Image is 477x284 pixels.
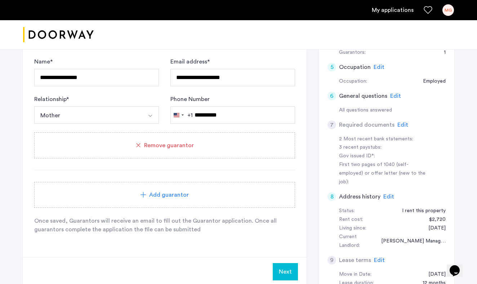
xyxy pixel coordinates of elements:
[339,135,430,144] div: 2 Most recent bank statements:
[147,113,153,119] img: arrow
[416,77,446,86] div: Employed
[339,233,374,250] div: Current Landlord:
[422,215,446,224] div: $2,720
[34,217,295,234] p: Once saved, Guarantors will receive an email to fill out the Guarantor application. Once all guar...
[142,106,159,124] button: Select option
[390,93,401,99] span: Edit
[327,256,336,265] div: 9
[34,106,142,124] button: Select option
[339,92,387,100] h5: General questions
[339,106,446,115] div: All questions answered
[421,224,446,233] div: 09/18/2020
[339,48,366,57] div: Guarantors:
[339,224,366,233] div: Living since:
[339,77,367,86] div: Occupation:
[374,64,384,70] span: Edit
[383,194,394,200] span: Edit
[144,141,194,150] span: Remove guarantor
[149,191,189,199] span: Add guarantor
[339,143,430,152] div: 3 recent paystubs:
[170,57,210,66] label: Email address *
[374,237,446,246] div: Klingbeil Management
[327,192,336,201] div: 8
[437,48,446,57] div: 1
[421,270,446,279] div: 09/01/2025
[339,215,363,224] div: Rent cost:
[23,21,94,48] a: Cazamio logo
[424,6,432,14] a: Favorites
[397,122,408,128] span: Edit
[170,95,210,104] label: Phone Number
[442,4,454,16] div: MG
[327,121,336,129] div: 7
[339,121,394,129] h5: Required documents
[339,152,430,161] div: Gov issued ID*:
[339,207,355,215] div: Status:
[339,63,371,71] h5: Occupation
[339,161,430,187] div: First two pages of 1040 (self-employed) or offer letter (new to the job):
[374,257,385,263] span: Edit
[339,270,371,279] div: Move in Date:
[372,6,414,14] a: My application
[395,207,446,215] div: I rent this property
[339,192,380,201] h5: Address history
[447,255,470,277] iframe: chat widget
[187,111,193,119] div: +1
[327,92,336,100] div: 6
[327,63,336,71] div: 5
[339,256,371,265] h5: Lease terms
[23,21,94,48] img: logo
[273,263,298,280] button: Next
[34,95,69,104] label: Relationship *
[171,107,193,123] button: Selected country
[34,57,53,66] label: Name *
